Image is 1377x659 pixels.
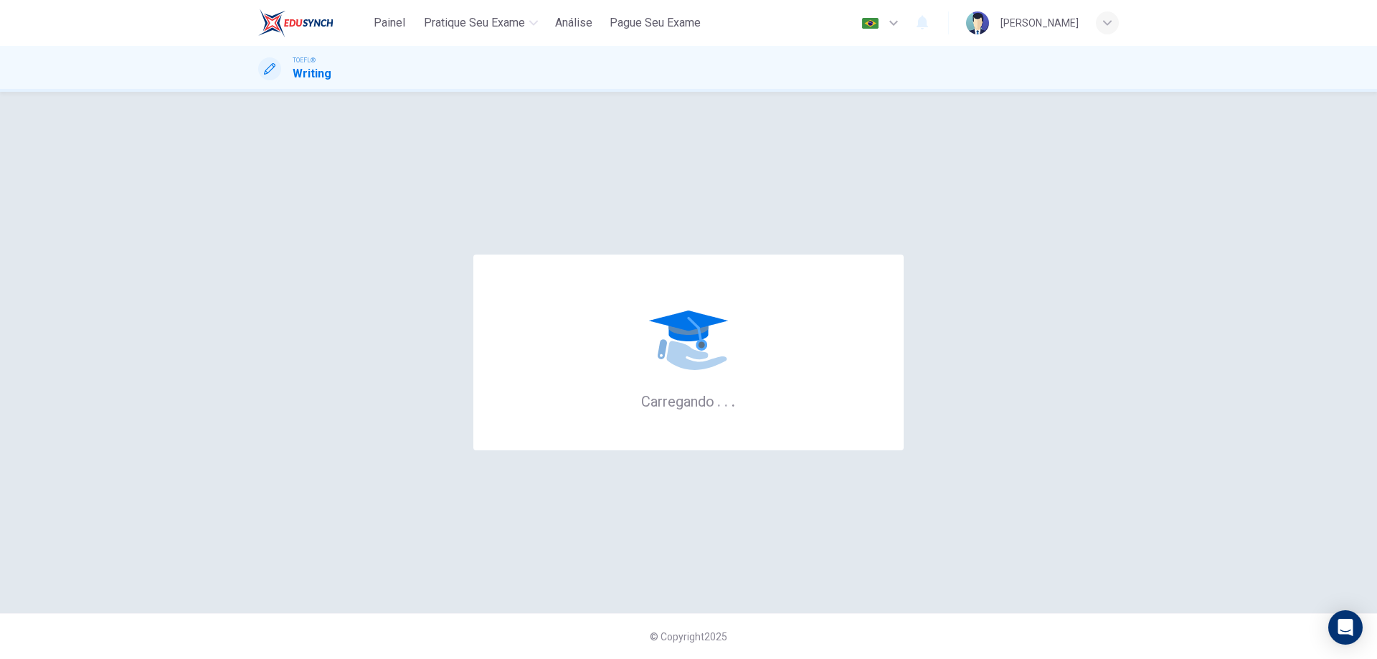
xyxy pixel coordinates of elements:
[549,10,598,36] button: Análise
[258,9,366,37] a: EduSynch logo
[731,388,736,412] h6: .
[374,14,405,32] span: Painel
[293,65,331,82] h1: Writing
[966,11,989,34] img: Profile picture
[555,14,592,32] span: Análise
[650,631,727,643] span: © Copyright 2025
[258,9,333,37] img: EduSynch logo
[1000,14,1079,32] div: [PERSON_NAME]
[641,392,736,410] h6: Carregando
[293,55,316,65] span: TOEFL®
[604,10,706,36] button: Pague Seu Exame
[861,18,879,29] img: pt
[418,10,544,36] button: Pratique seu exame
[1328,610,1363,645] div: Open Intercom Messenger
[424,14,525,32] span: Pratique seu exame
[724,388,729,412] h6: .
[610,14,701,32] span: Pague Seu Exame
[366,10,412,36] button: Painel
[716,388,721,412] h6: .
